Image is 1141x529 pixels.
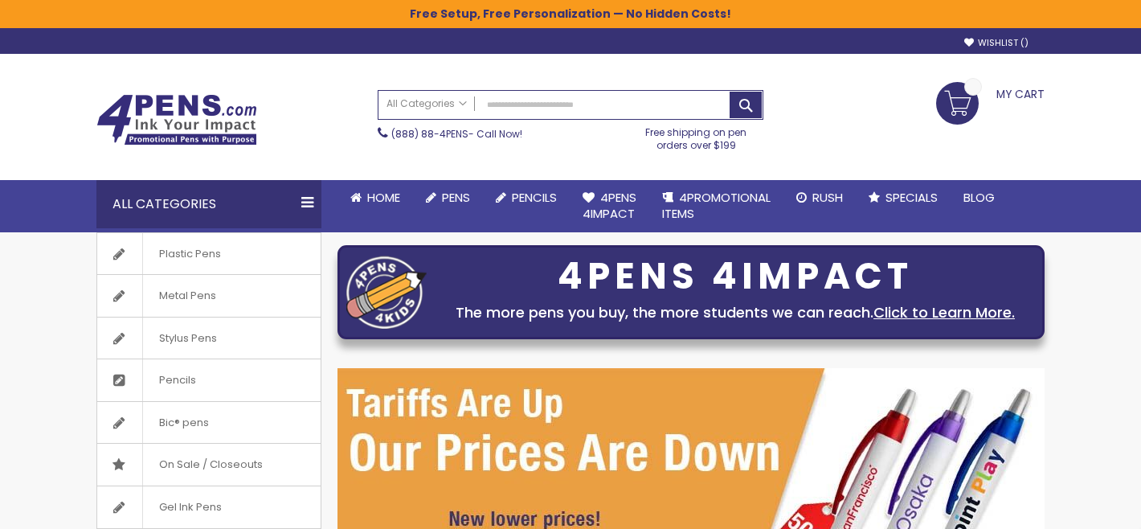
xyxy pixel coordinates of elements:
[367,189,400,206] span: Home
[570,180,649,232] a: 4Pens4impact
[583,189,636,222] span: 4Pens 4impact
[435,260,1036,293] div: 4PENS 4IMPACT
[337,180,413,215] a: Home
[142,444,279,486] span: On Sale / Closeouts
[951,180,1008,215] a: Blog
[885,189,938,206] span: Specials
[413,180,483,215] a: Pens
[812,189,843,206] span: Rush
[97,402,321,444] a: Bic® pens
[142,275,232,317] span: Metal Pens
[96,180,321,228] div: All Categories
[96,94,257,146] img: 4Pens Custom Pens and Promotional Products
[964,37,1029,49] a: Wishlist
[378,91,475,117] a: All Categories
[386,97,467,110] span: All Categories
[97,233,321,275] a: Plastic Pens
[142,318,233,359] span: Stylus Pens
[97,444,321,486] a: On Sale / Closeouts
[662,189,771,222] span: 4PROMOTIONAL ITEMS
[391,127,522,141] span: - Call Now!
[97,275,321,317] a: Metal Pens
[97,486,321,528] a: Gel Ink Pens
[97,318,321,359] a: Stylus Pens
[142,486,238,528] span: Gel Ink Pens
[142,402,225,444] span: Bic® pens
[873,302,1015,322] a: Click to Learn More.
[483,180,570,215] a: Pencils
[346,256,427,329] img: four_pen_logo.png
[391,127,468,141] a: (888) 88-4PENS
[783,180,856,215] a: Rush
[442,189,470,206] span: Pens
[142,359,212,401] span: Pencils
[629,120,764,152] div: Free shipping on pen orders over $199
[435,301,1036,324] div: The more pens you buy, the more students we can reach.
[649,180,783,232] a: 4PROMOTIONALITEMS
[142,233,237,275] span: Plastic Pens
[963,189,995,206] span: Blog
[512,189,557,206] span: Pencils
[97,359,321,401] a: Pencils
[856,180,951,215] a: Specials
